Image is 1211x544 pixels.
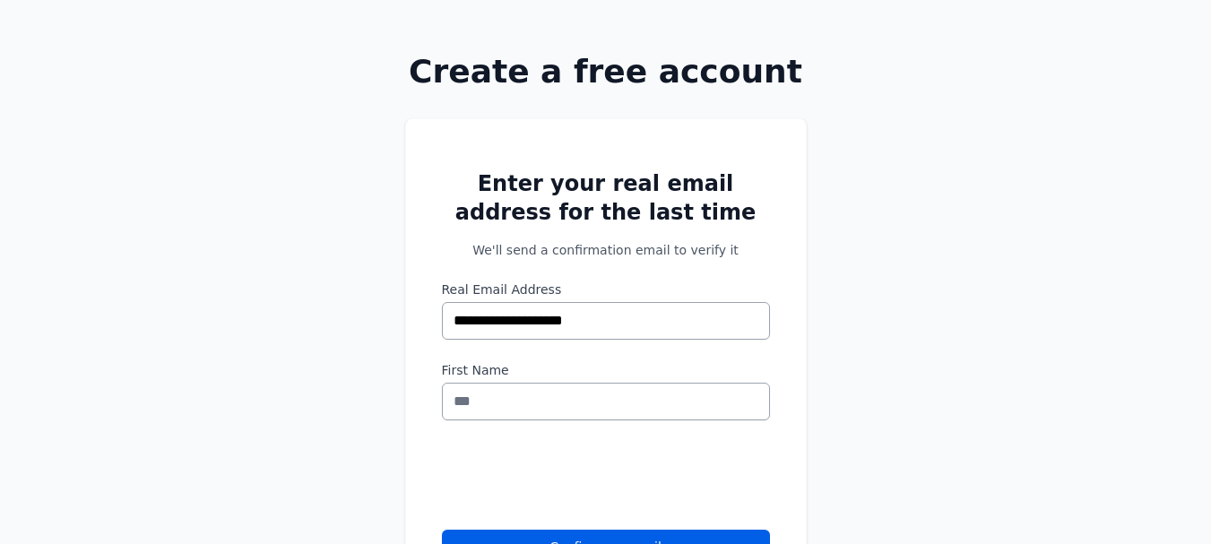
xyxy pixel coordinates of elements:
[442,241,770,259] p: We'll send a confirmation email to verify it
[442,361,770,379] label: First Name
[442,442,714,512] iframe: reCAPTCHA
[348,54,864,90] h1: Create a free account
[442,169,770,227] h2: Enter your real email address for the last time
[442,281,770,298] label: Real Email Address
